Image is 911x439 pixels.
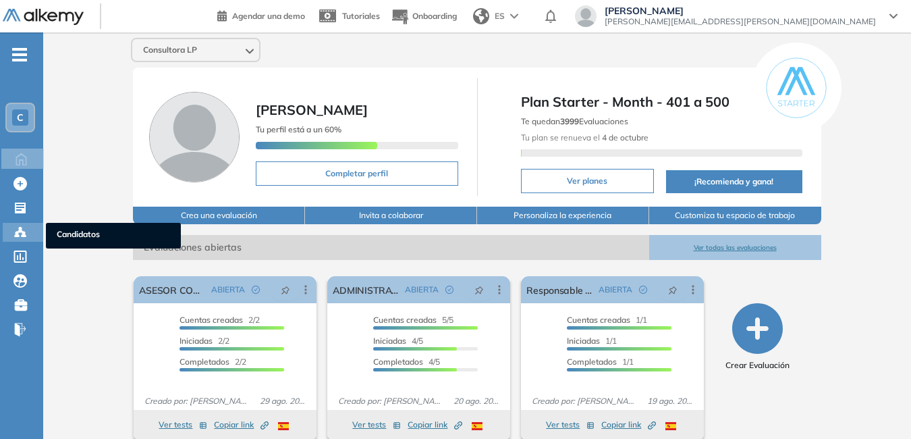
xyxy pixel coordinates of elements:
[408,419,462,431] span: Copiar link
[599,284,632,296] span: ABIERTA
[252,286,260,294] span: check-circle
[510,14,518,19] img: arrow
[57,228,170,243] span: Candidatos
[521,116,628,126] span: Te quedan Evaluaciones
[567,357,634,367] span: 1/1
[333,276,399,303] a: ADMINISTRATIVO CONTABLE
[477,207,649,224] button: Personaliza la experiencia
[567,336,600,346] span: Iniciadas
[180,357,246,367] span: 2/2
[649,207,821,224] button: Customiza tu espacio de trabajo
[133,207,305,224] button: Crea una evaluación
[391,2,457,31] button: Onboarding
[521,132,648,143] span: Tu plan se renueva el
[725,359,790,371] span: Crear Evaluación
[373,315,453,325] span: 5/5
[143,45,197,55] span: Consultora LP
[649,235,821,260] button: Ver todas las evaluaciones
[567,315,630,325] span: Cuentas creadas
[605,16,876,27] span: [PERSON_NAME][EMAIL_ADDRESS][PERSON_NAME][DOMAIN_NAME]
[405,284,439,296] span: ABIERTA
[256,124,341,134] span: Tu perfil está a un 60%
[214,417,269,433] button: Copiar link
[642,395,698,407] span: 19 ago. 2025
[412,11,457,21] span: Onboarding
[281,284,290,295] span: pushpin
[305,207,477,224] button: Invita a colaborar
[473,8,489,24] img: world
[526,276,593,303] a: Responsable de Calidad de Molino
[474,284,484,295] span: pushpin
[495,10,505,22] span: ES
[666,170,802,193] button: ¡Recomienda y gana!
[639,286,647,294] span: check-circle
[271,279,300,301] button: pushpin
[373,357,423,367] span: Completados
[139,395,254,407] span: Creado por: [PERSON_NAME]
[472,422,482,430] img: ESP
[521,92,802,112] span: Plan Starter - Month - 401 a 500
[180,336,213,346] span: Iniciadas
[658,279,688,301] button: pushpin
[17,112,24,123] span: C
[214,419,269,431] span: Copiar link
[445,286,453,294] span: check-circle
[180,336,229,346] span: 2/2
[601,419,656,431] span: Copiar link
[139,276,206,303] a: ASESOR COMERCIAL
[333,395,448,407] span: Creado por: [PERSON_NAME]
[668,284,678,295] span: pushpin
[373,336,423,346] span: 4/5
[133,235,648,260] span: Evaluaciones abiertas
[180,357,229,367] span: Completados
[180,315,260,325] span: 2/2
[567,315,647,325] span: 1/1
[601,417,656,433] button: Copiar link
[278,422,289,430] img: ESP
[232,11,305,21] span: Agendar una demo
[3,9,84,26] img: Logo
[560,116,579,126] b: 3999
[256,101,368,118] span: [PERSON_NAME]
[521,169,655,193] button: Ver planes
[149,92,240,182] img: Foto de perfil
[526,395,642,407] span: Creado por: [PERSON_NAME]
[12,53,27,56] i: -
[408,417,462,433] button: Copiar link
[448,395,505,407] span: 20 ago. 2025
[256,161,458,186] button: Completar perfil
[180,315,243,325] span: Cuentas creadas
[665,422,676,430] img: ESP
[567,357,617,367] span: Completados
[373,336,406,346] span: Iniciadas
[546,417,595,433] button: Ver tests
[373,357,440,367] span: 4/5
[605,5,876,16] span: [PERSON_NAME]
[725,303,790,371] button: Crear Evaluación
[254,395,311,407] span: 29 ago. 2025
[352,417,401,433] button: Ver tests
[217,7,305,23] a: Agendar una demo
[211,284,245,296] span: ABIERTA
[600,132,648,143] b: 4 de octubre
[464,279,494,301] button: pushpin
[373,315,437,325] span: Cuentas creadas
[342,11,380,21] span: Tutoriales
[567,336,617,346] span: 1/1
[159,417,207,433] button: Ver tests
